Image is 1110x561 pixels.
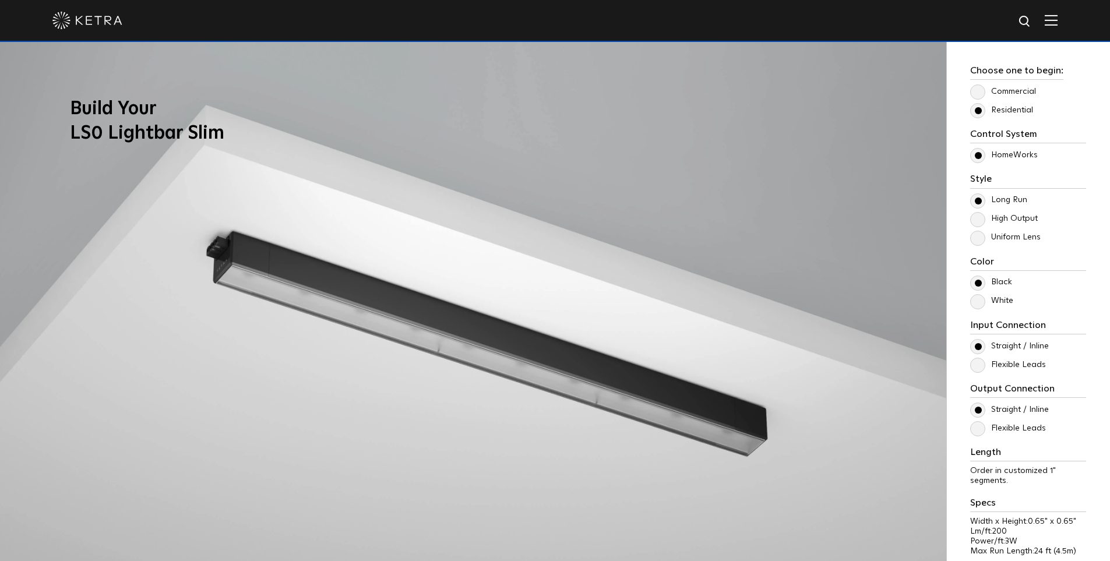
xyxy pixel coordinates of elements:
[970,537,1086,546] p: Power/ft:
[970,498,1086,512] h3: Specs
[970,214,1038,224] label: High Output
[52,12,122,29] img: ketra-logo-2019-white
[970,517,1086,527] p: Width x Height:
[970,256,1086,271] h3: Color
[970,150,1038,160] label: HomeWorks
[970,174,1086,188] h3: Style
[970,360,1046,370] label: Flexible Leads
[970,447,1086,461] h3: Length
[1045,15,1058,26] img: Hamburger%20Nav.svg
[970,467,1056,485] span: Order in customized 1" segments.
[970,383,1086,398] h3: Output Connection
[970,87,1036,97] label: Commercial
[1028,517,1076,525] span: 0.65" x 0.65"
[970,527,1086,537] p: Lm/ft:
[970,105,1033,115] label: Residential
[1018,15,1033,29] img: search icon
[1034,547,1076,555] span: 24 ft (4.5m)
[970,195,1027,205] label: Long Run
[1005,537,1017,545] span: 3W
[970,424,1046,433] label: Flexible Leads
[970,65,1063,80] h3: Choose one to begin:
[970,277,1012,287] label: Black
[970,296,1013,306] label: White
[970,320,1086,334] h3: Input Connection
[992,527,1007,535] span: 200
[970,405,1049,415] label: Straight / Inline
[970,341,1049,351] label: Straight / Inline
[970,232,1041,242] label: Uniform Lens
[970,546,1086,556] p: Max Run Length:
[970,129,1086,143] h3: Control System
